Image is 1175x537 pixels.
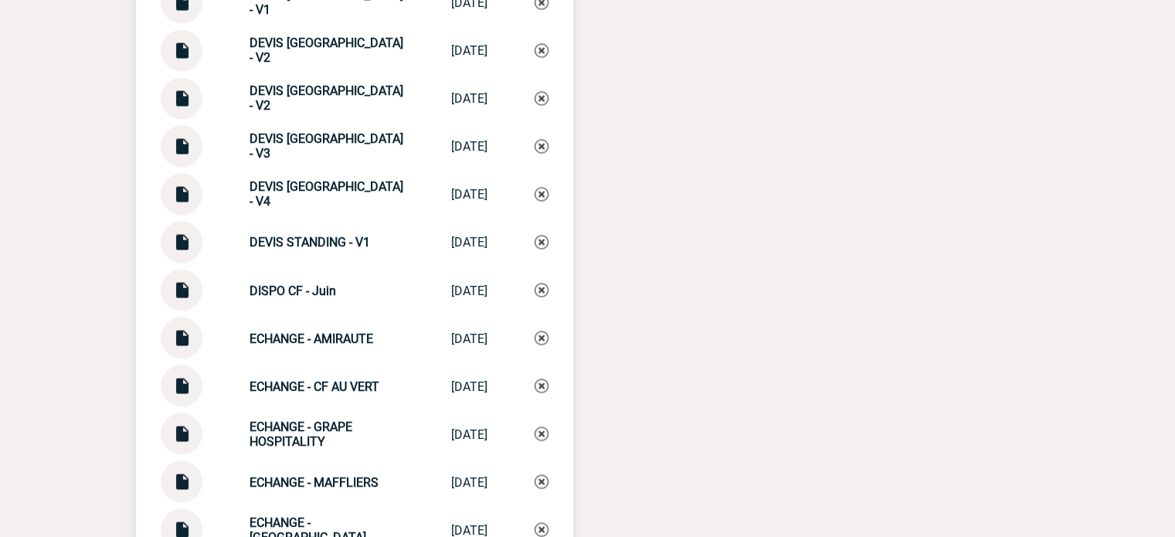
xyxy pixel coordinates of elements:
strong: DEVIS [GEOGRAPHIC_DATA] - V3 [250,131,403,161]
div: [DATE] [451,43,487,58]
img: Supprimer [535,427,548,440]
img: Supprimer [535,187,548,201]
div: [DATE] [451,474,487,489]
strong: DEVIS [GEOGRAPHIC_DATA] - V2 [250,83,403,113]
strong: DEVIS [GEOGRAPHIC_DATA] - V2 [250,36,403,65]
div: [DATE] [451,427,487,441]
strong: DEVIS STANDING - V1 [250,235,370,250]
div: [DATE] [451,522,487,537]
strong: ECHANGE - AMIRAUTE [250,331,373,345]
img: Supprimer [535,139,548,153]
strong: ECHANGE - MAFFLIERS [250,474,379,489]
div: [DATE] [451,91,487,106]
img: Supprimer [535,43,548,57]
div: [DATE] [451,331,487,345]
div: [DATE] [451,379,487,393]
strong: ECHANGE - GRAPE HOSPITALITY [250,419,352,448]
img: Supprimer [535,331,548,345]
strong: ECHANGE - CF AU VERT [250,379,379,393]
div: [DATE] [451,283,487,297]
img: Supprimer [535,379,548,393]
div: [DATE] [451,139,487,154]
img: Supprimer [535,522,548,536]
strong: DEVIS [GEOGRAPHIC_DATA] - V4 [250,179,403,209]
img: Supprimer [535,283,548,297]
strong: DISPO CF - Juin [250,283,336,297]
div: [DATE] [451,235,487,250]
img: Supprimer [535,235,548,249]
img: Supprimer [535,91,548,105]
div: [DATE] [451,187,487,202]
img: Supprimer [535,474,548,488]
